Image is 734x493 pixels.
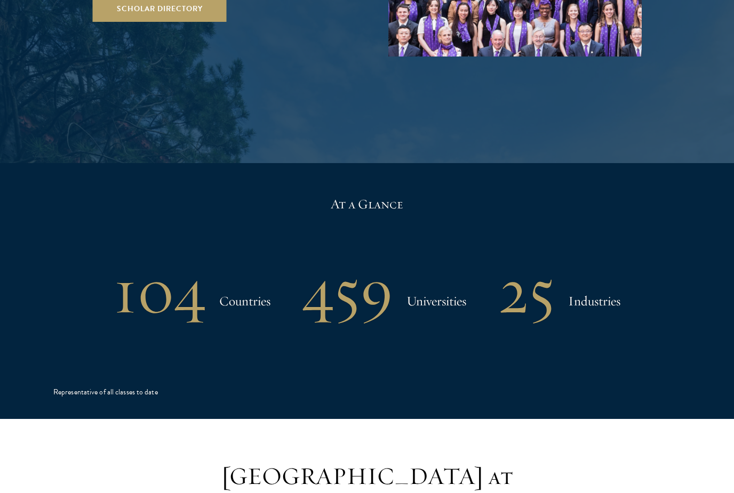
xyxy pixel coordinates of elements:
div: Representative of all classes to date [53,387,158,398]
h3: Industries [568,290,620,312]
h3: Universities [406,290,466,312]
h1: 104 [114,263,206,319]
h5: At a Glance [53,195,681,213]
h1: 459 [302,263,393,319]
h1: 25 [498,263,555,319]
h3: Countries [219,290,270,312]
